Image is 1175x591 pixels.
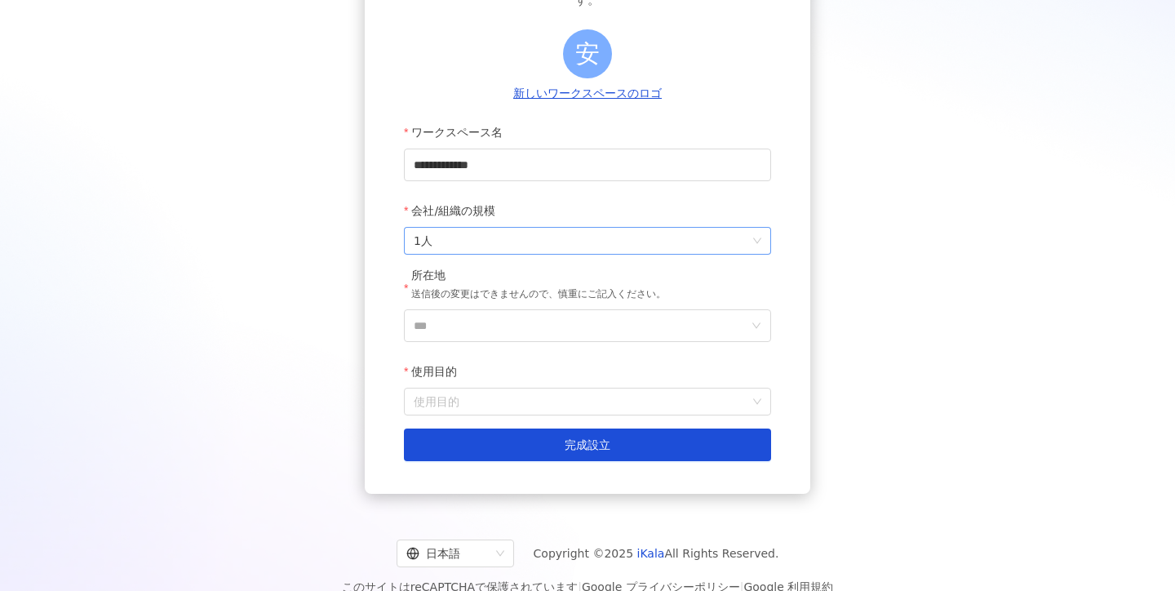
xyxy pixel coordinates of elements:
[404,355,469,388] label: 使用目的
[404,149,771,181] input: ワークスペース名
[404,116,515,149] label: ワークスペース名
[411,287,666,303] p: 送信後の変更はできませんので、慎重にご記入ください。
[575,34,600,73] span: 安
[637,547,665,560] a: iKala
[414,228,761,254] span: 1人
[565,438,610,451] span: 完成設立
[404,429,771,461] button: 完成設立
[406,540,490,567] div: 日本語
[752,321,761,331] span: down
[508,85,667,103] button: 新しいワークスペースのロゴ
[534,544,779,563] span: Copyright © 2025 All Rights Reserved.
[411,268,666,284] div: 所在地
[404,194,508,227] label: 会社/組織の規模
